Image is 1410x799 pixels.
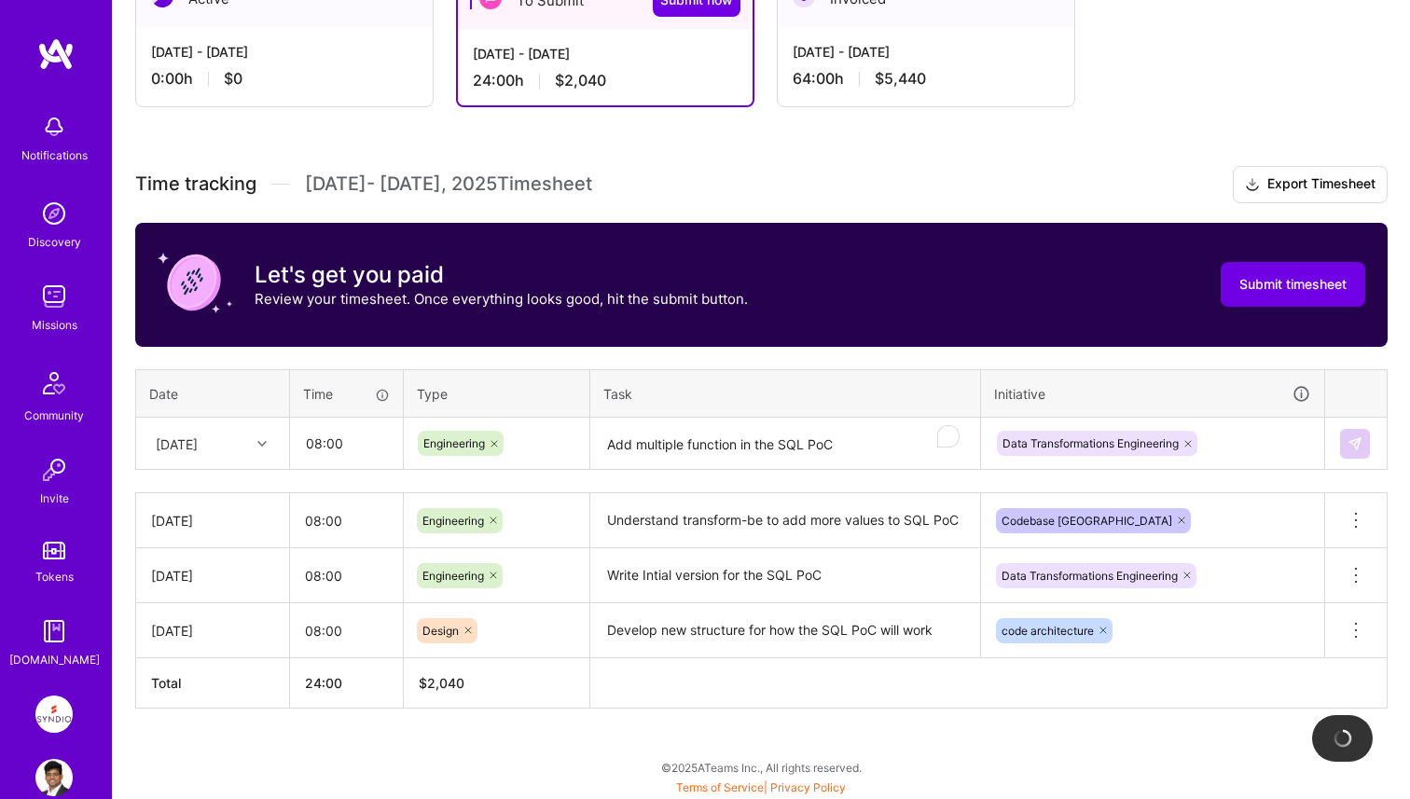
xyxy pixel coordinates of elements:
i: icon Chevron [257,439,267,448]
input: HH:MM [290,551,403,600]
span: $5,440 [875,69,926,89]
div: 64:00 h [793,69,1059,89]
img: coin [158,245,232,320]
textarea: Write Intial version for the SQL PoC [592,550,978,601]
a: Syndio: Transformation Engine Modernization [31,696,77,733]
span: Time tracking [135,172,256,196]
img: guide book [35,613,73,650]
span: $ 2,040 [419,675,464,691]
div: [DATE] [151,511,274,530]
i: icon Download [1245,175,1260,195]
img: bell [35,108,73,145]
div: [DATE] [156,434,198,453]
div: [DATE] - [DATE] [793,42,1059,62]
h3: Let's get you paid [255,261,748,289]
img: Invite [35,451,73,489]
a: Privacy Policy [770,780,846,794]
div: Discovery [28,232,81,252]
span: $0 [224,69,242,89]
span: Engineering [422,514,484,528]
span: Data Transformations Engineering [1002,569,1178,583]
span: [DATE] - [DATE] , 2025 Timesheet [305,172,592,196]
div: Invite [40,489,69,508]
span: code architecture [1002,624,1094,638]
div: [DATE] [151,621,274,641]
div: Community [24,406,84,425]
th: Type [404,369,590,418]
th: Total [136,658,290,709]
a: User Avatar [31,759,77,796]
span: Data Transformations Engineering [1002,436,1179,450]
img: User Avatar [35,759,73,796]
th: Date [136,369,290,418]
input: HH:MM [290,606,403,655]
th: 24:00 [290,658,404,709]
textarea: To enrich screen reader interactions, please activate Accessibility in Grammarly extension settings [592,420,978,469]
input: HH:MM [290,496,403,545]
div: Missions [32,315,77,335]
button: Export Timesheet [1233,166,1388,203]
div: 0:00 h [151,69,418,89]
span: $2,040 [555,71,606,90]
img: Community [32,361,76,406]
div: [DATE] - [DATE] [473,44,738,63]
img: loading [1329,725,1355,751]
img: teamwork [35,278,73,315]
textarea: Understand transform-be to add more values to SQL PoC [592,495,978,546]
span: Engineering [423,436,485,450]
div: Notifications [21,145,88,165]
div: Tokens [35,567,74,586]
img: discovery [35,195,73,232]
span: Design [422,624,459,638]
input: HH:MM [291,419,402,468]
div: Initiative [994,383,1311,405]
span: | [676,780,846,794]
div: [DOMAIN_NAME] [9,650,100,669]
div: [DATE] - [DATE] [151,42,418,62]
span: Codebase [GEOGRAPHIC_DATA] [1002,514,1172,528]
div: © 2025 ATeams Inc., All rights reserved. [112,744,1410,791]
img: Syndio: Transformation Engine Modernization [35,696,73,733]
p: Review your timesheet. Once everything looks good, hit the submit button. [255,289,748,309]
a: Terms of Service [676,780,764,794]
img: logo [37,37,75,71]
textarea: Develop new structure for how the SQL PoC will work [592,605,978,656]
span: Submit timesheet [1239,275,1347,294]
div: Time [303,384,390,404]
button: Submit timesheet [1221,262,1365,307]
img: tokens [43,542,65,559]
div: [DATE] [151,566,274,585]
img: Submit [1348,436,1362,451]
span: Engineering [422,569,484,583]
div: 24:00 h [473,71,738,90]
div: null [1340,429,1372,459]
th: Task [590,369,981,418]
